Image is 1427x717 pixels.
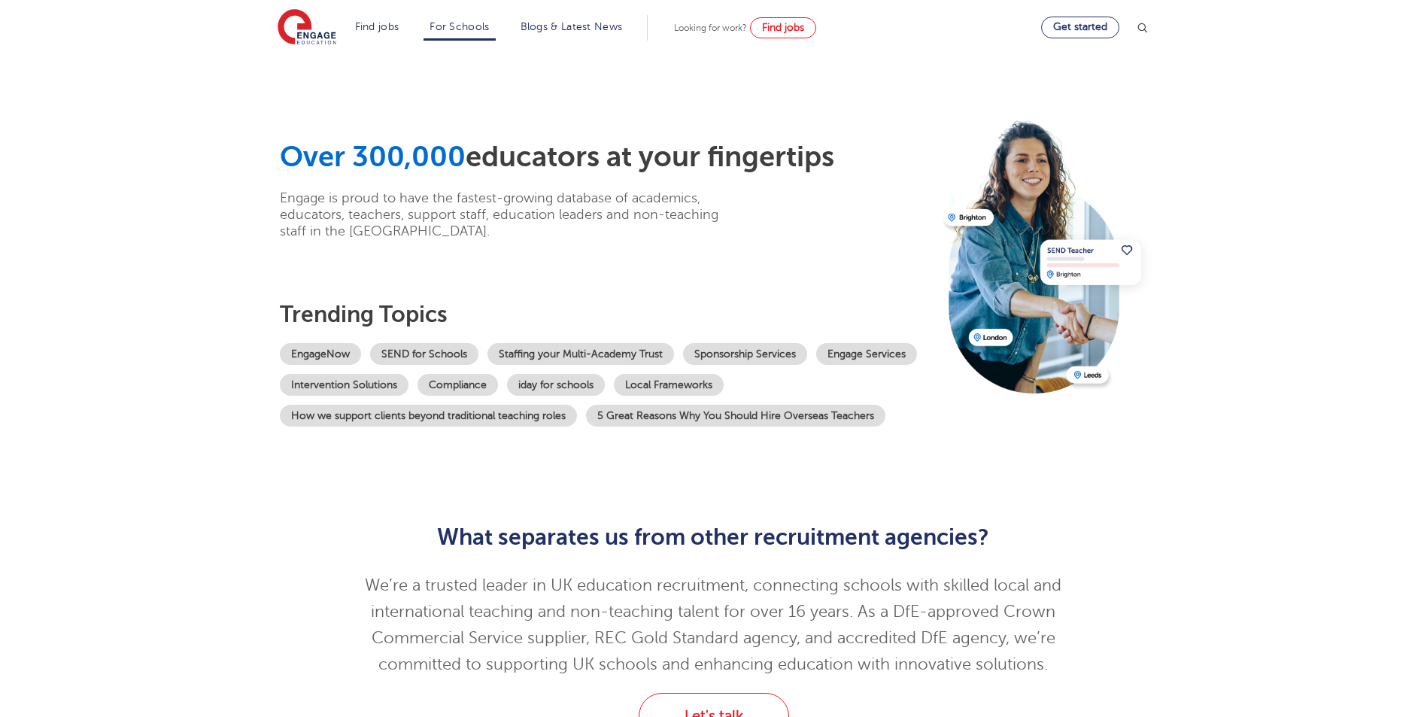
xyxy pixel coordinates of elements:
span: Over 300,000 [280,141,466,173]
a: iday for schools [507,374,605,396]
a: Find jobs [750,17,816,38]
span: Find jobs [762,22,804,33]
h3: Trending topics [280,301,933,328]
a: 5 Great Reasons Why You Should Hire Overseas Teachers [586,405,885,427]
h2: What separates us from other recruitment agencies? [345,524,1082,550]
p: We’re a trusted leader in UK education recruitment, connecting schools with skilled local and int... [345,573,1082,678]
span: Looking for work? [674,23,747,33]
a: Intervention Solutions [280,374,408,396]
p: Engage is proud to have the fastest-growing database of academics, educators, teachers, support s... [280,190,742,239]
a: Find jobs [355,21,399,32]
a: EngageNow [280,343,361,365]
a: Get started [1041,17,1119,38]
a: Compliance [417,374,498,396]
a: How we support clients beyond traditional teaching roles [280,405,577,427]
a: SEND for Schools [370,343,478,365]
img: Engage Education [278,9,336,47]
a: Local Frameworks [614,374,724,396]
a: For Schools [430,21,489,32]
a: Staffing your Multi-Academy Trust [487,343,674,365]
h1: educators at your fingertips [280,140,933,175]
a: Engage Services [816,343,917,365]
a: Blogs & Latest News [521,21,623,32]
a: Sponsorship Services [683,343,807,365]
